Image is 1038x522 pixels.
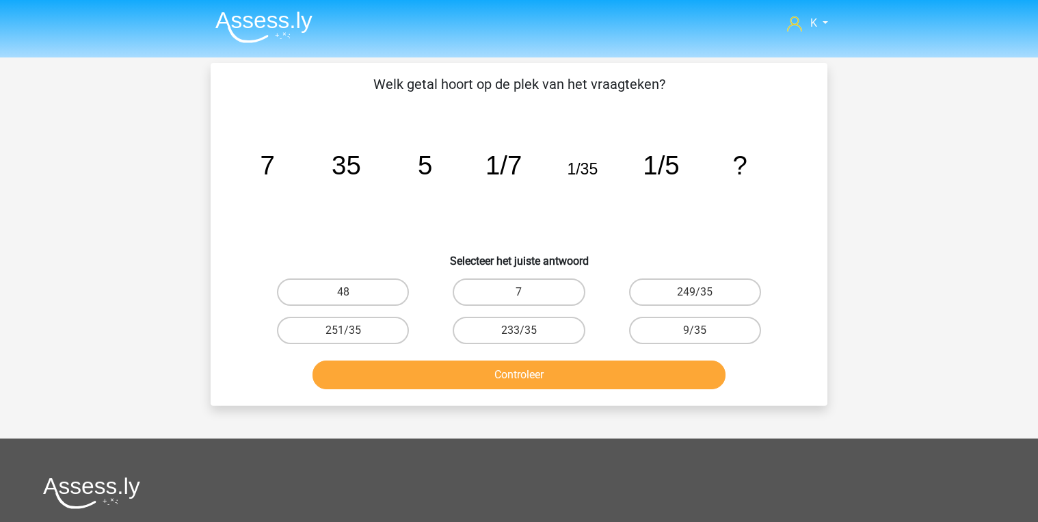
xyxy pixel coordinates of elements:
tspan: 1/7 [485,151,522,180]
h6: Selecteer het juiste antwoord [232,244,806,267]
tspan: 1/5 [643,151,679,180]
label: 48 [277,278,409,306]
a: K [782,15,834,31]
button: Controleer [312,361,726,389]
p: Welk getal hoort op de plek van het vraagteken? [232,74,806,94]
tspan: 7 [261,151,275,180]
img: Assessly logo [43,477,140,509]
tspan: 5 [418,151,432,180]
label: 251/35 [277,317,409,344]
img: Assessly [215,11,312,43]
tspan: 35 [332,151,361,180]
label: 233/35 [453,317,585,344]
span: K [810,16,817,29]
label: 9/35 [629,317,761,344]
tspan: 1/35 [567,160,598,178]
label: 7 [453,278,585,306]
tspan: ? [732,151,747,180]
label: 249/35 [629,278,761,306]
